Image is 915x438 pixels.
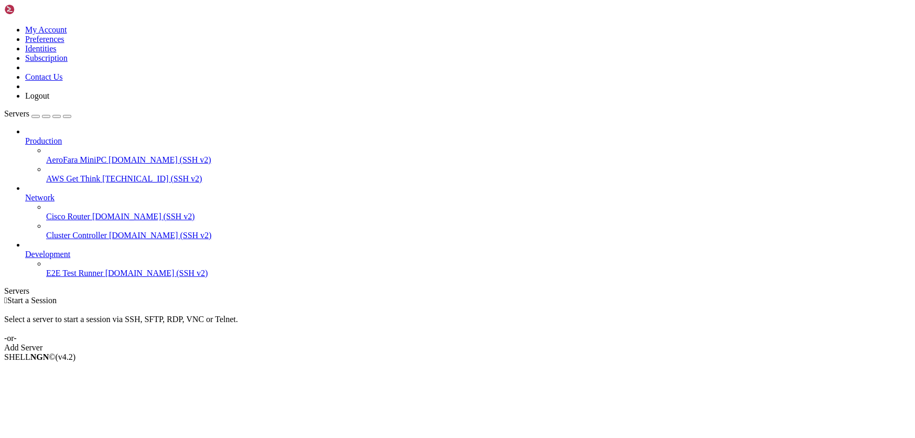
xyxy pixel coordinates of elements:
a: Preferences [25,35,64,44]
span: [TECHNICAL_ID] (SSH v2) [102,174,202,183]
li: AeroFara MiniPC [DOMAIN_NAME] (SSH v2) [46,146,911,165]
li: AWS Get Think [TECHNICAL_ID] (SSH v2) [46,165,911,184]
a: Subscription [25,54,68,62]
li: Production [25,127,911,184]
a: Servers [4,109,71,118]
a: Production [25,136,911,146]
a: AeroFara MiniPC [DOMAIN_NAME] (SSH v2) [46,155,911,165]
li: Development [25,240,911,278]
span: [DOMAIN_NAME] (SSH v2) [92,212,195,221]
div: Select a server to start a session via SSH, SFTP, RDP, VNC or Telnet. -or- [4,305,911,343]
span: E2E Test Runner [46,269,103,277]
span: Development [25,250,70,259]
a: Cisco Router [DOMAIN_NAME] (SSH v2) [46,212,911,221]
a: Network [25,193,911,202]
span: AWS Get Think [46,174,100,183]
a: Development [25,250,911,259]
a: Logout [25,91,49,100]
span: Production [25,136,62,145]
li: Network [25,184,911,240]
a: Contact Us [25,72,63,81]
span: Cluster Controller [46,231,107,240]
span: [DOMAIN_NAME] (SSH v2) [105,269,208,277]
b: NGN [30,352,49,361]
li: Cluster Controller [DOMAIN_NAME] (SSH v2) [46,221,911,240]
div: Add Server [4,343,911,352]
span: Start a Session [7,296,57,305]
span: [DOMAIN_NAME] (SSH v2) [109,231,212,240]
a: E2E Test Runner [DOMAIN_NAME] (SSH v2) [46,269,911,278]
li: E2E Test Runner [DOMAIN_NAME] (SSH v2) [46,259,911,278]
span:  [4,296,7,305]
span: SHELL © [4,352,76,361]
span: 4.2.0 [56,352,76,361]
img: Shellngn [4,4,64,15]
span: [DOMAIN_NAME] (SSH v2) [109,155,211,164]
span: Cisco Router [46,212,90,221]
a: AWS Get Think [TECHNICAL_ID] (SSH v2) [46,174,911,184]
span: Network [25,193,55,202]
span: Servers [4,109,29,118]
a: Cluster Controller [DOMAIN_NAME] (SSH v2) [46,231,911,240]
span: AeroFara MiniPC [46,155,106,164]
a: Identities [25,44,57,53]
a: My Account [25,25,67,34]
li: Cisco Router [DOMAIN_NAME] (SSH v2) [46,202,911,221]
div: Servers [4,286,911,296]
